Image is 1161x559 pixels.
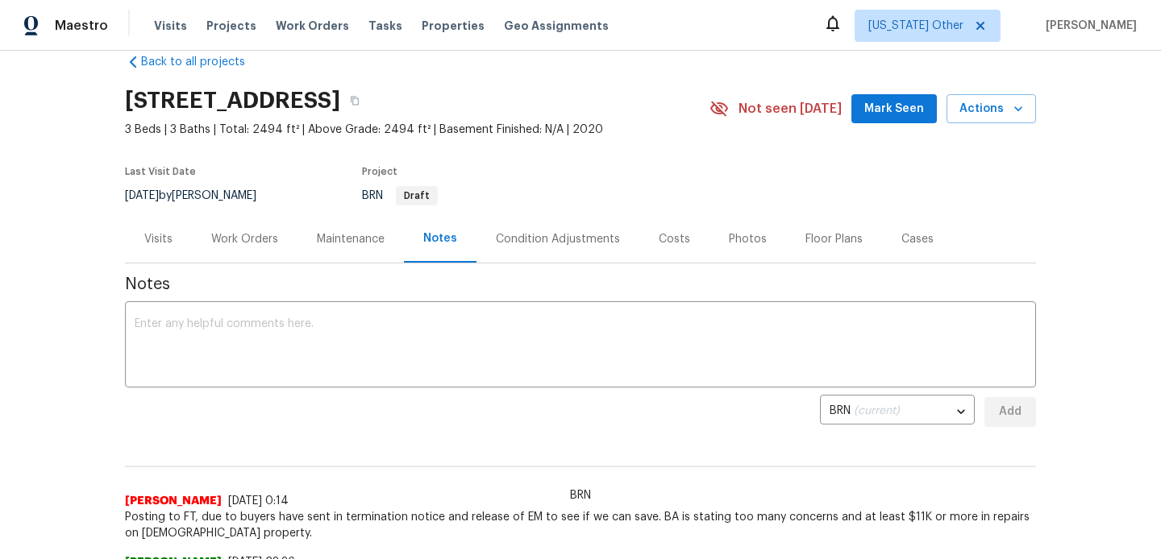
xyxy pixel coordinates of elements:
span: Maestro [55,18,108,34]
span: Tasks [368,20,402,31]
div: Work Orders [211,231,278,247]
span: (current) [854,405,900,416]
span: 3 Beds | 3 Baths | Total: 2494 ft² | Above Grade: 2494 ft² | Basement Finished: N/A | 2020 [125,122,709,138]
button: Actions [947,94,1036,124]
span: Properties [422,18,485,34]
span: Project [362,167,397,176]
span: Posting to FT, due to buyers have sent in termination notice and release of EM to see if we can s... [125,509,1036,541]
span: [PERSON_NAME] [1039,18,1137,34]
div: Notes [423,230,457,246]
span: BRN [560,487,601,503]
div: by [PERSON_NAME] [125,186,276,205]
span: Work Orders [276,18,349,34]
div: Cases [901,231,934,247]
span: [DATE] [125,190,159,201]
span: Last Visit Date [125,167,196,176]
span: Projects [206,18,256,34]
span: Mark Seen [864,99,924,119]
div: Photos [729,231,767,247]
span: Actions [959,99,1023,119]
div: Condition Adjustments [496,231,620,247]
span: Geo Assignments [504,18,609,34]
span: [DATE] 0:14 [228,495,289,507]
div: Floor Plans [805,231,863,247]
h2: [STREET_ADDRESS] [125,93,340,109]
div: Maintenance [317,231,385,247]
div: BRN (current) [820,392,975,432]
div: Costs [659,231,690,247]
a: Back to all projects [125,54,280,70]
span: Notes [125,276,1036,292]
span: Draft [397,191,436,201]
span: [PERSON_NAME] [125,493,222,509]
span: [US_STATE] Other [868,18,963,34]
button: Copy Address [340,86,369,115]
span: BRN [362,190,438,201]
span: Not seen [DATE] [739,101,842,117]
span: Visits [154,18,187,34]
div: Visits [144,231,173,247]
button: Mark Seen [851,94,937,124]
